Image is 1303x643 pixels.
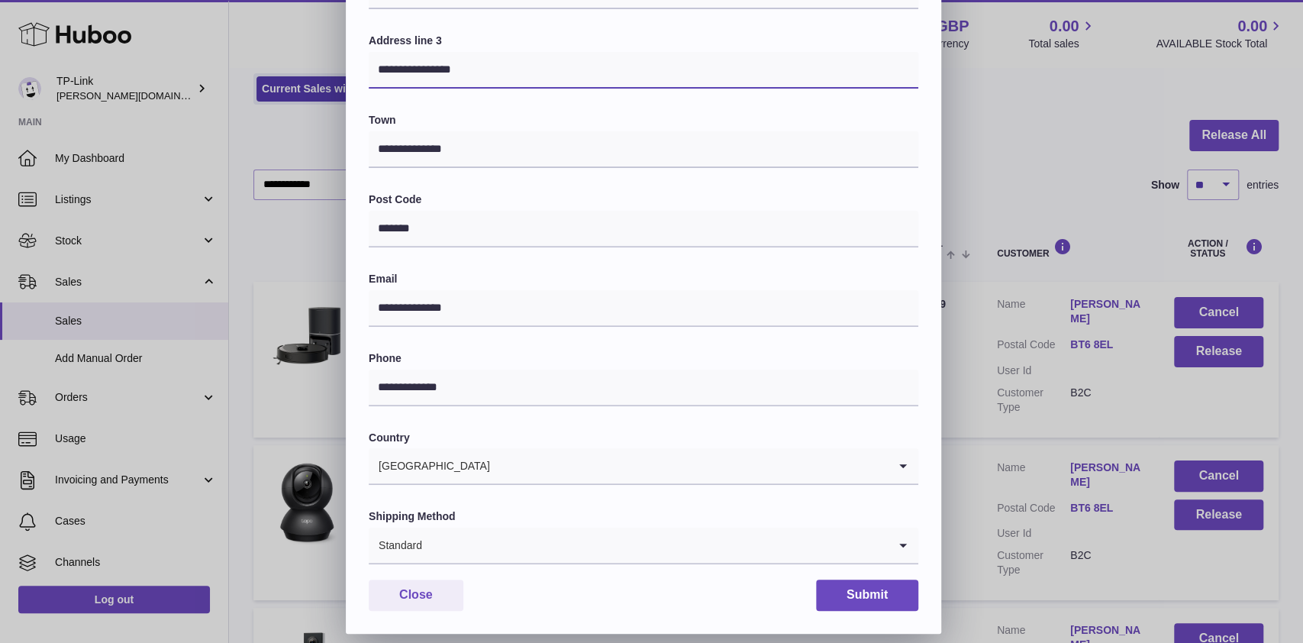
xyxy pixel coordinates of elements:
button: Close [369,580,463,611]
span: Standard [369,528,423,563]
label: Country [369,431,918,445]
label: Town [369,113,918,128]
label: Address line 3 [369,34,918,48]
div: Search for option [369,528,918,564]
label: Phone [369,351,918,366]
input: Search for option [491,448,888,483]
label: Shipping Method [369,509,918,524]
span: [GEOGRAPHIC_DATA] [369,448,491,483]
label: Post Code [369,192,918,207]
button: Submit [816,580,918,611]
input: Search for option [423,528,888,563]
label: Email [369,272,918,286]
div: Search for option [369,448,918,485]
